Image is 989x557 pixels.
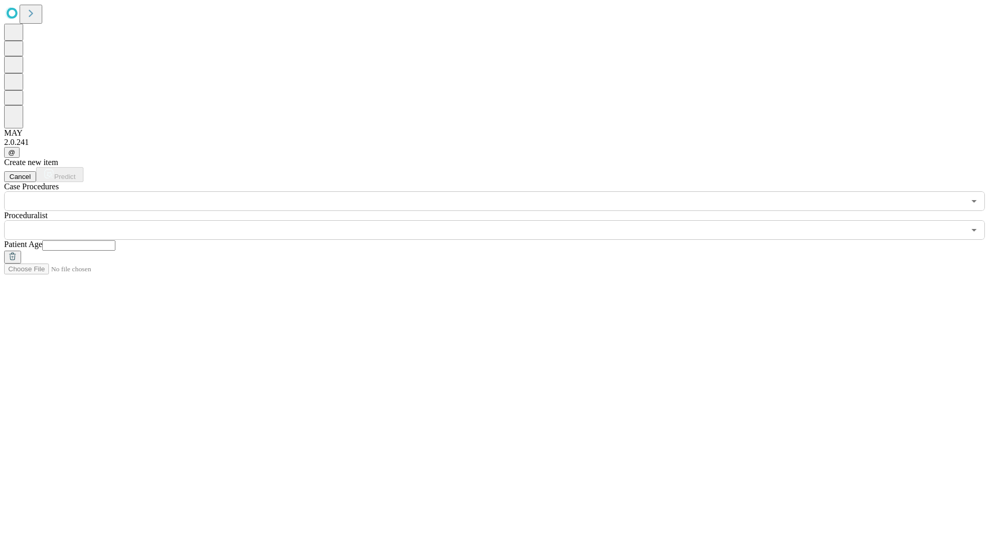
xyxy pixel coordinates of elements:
[4,240,42,249] span: Patient Age
[4,158,58,167] span: Create new item
[4,211,47,220] span: Proceduralist
[4,138,985,147] div: 2.0.241
[8,149,15,156] span: @
[9,173,31,181] span: Cancel
[967,223,981,237] button: Open
[4,182,59,191] span: Scheduled Procedure
[54,173,75,181] span: Predict
[4,128,985,138] div: MAY
[4,147,20,158] button: @
[36,167,83,182] button: Predict
[4,171,36,182] button: Cancel
[967,194,981,208] button: Open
